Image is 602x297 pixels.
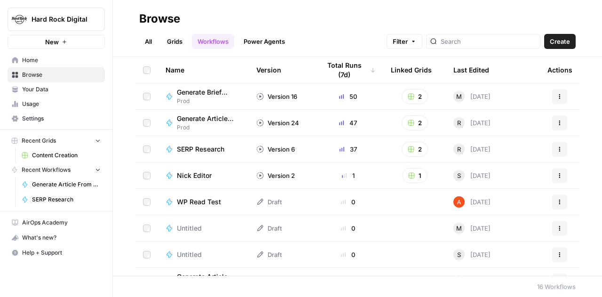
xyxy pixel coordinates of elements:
[8,230,105,245] button: What's new?
[456,224,462,233] span: M
[320,171,376,180] div: 1
[22,56,101,64] span: Home
[22,136,56,145] span: Recent Grids
[8,111,105,126] a: Settings
[256,224,282,233] div: Draft
[320,92,376,101] div: 50
[177,144,224,154] span: SERP Research
[22,249,101,257] span: Help + Support
[256,171,295,180] div: Version 2
[402,168,428,183] button: 1
[166,224,241,233] a: Untitled
[22,85,101,94] span: Your Data
[547,57,572,83] div: Actions
[256,144,295,154] div: Version 6
[453,170,491,181] div: [DATE]
[166,250,241,259] a: Untitled
[8,231,104,245] div: What's new?
[457,250,461,259] span: S
[177,97,241,105] span: Prod
[537,282,576,291] div: 16 Workflows
[139,11,180,26] div: Browse
[453,196,491,208] div: [DATE]
[177,224,202,233] span: Untitled
[256,92,297,101] div: Version 16
[139,34,158,49] a: All
[177,88,234,97] span: Generate Brief From SERP
[166,144,241,154] a: SERP Research
[166,114,241,132] a: Generate Article From OutlineProd
[457,144,461,154] span: R
[8,215,105,230] a: AirOps Academy
[177,197,221,207] span: WP Read Test
[320,57,376,83] div: Total Runs (7d)
[166,171,241,180] a: Nick Editor
[17,192,105,207] a: SERP Research
[32,195,101,204] span: SERP Research
[453,91,491,102] div: [DATE]
[453,144,491,155] div: [DATE]
[177,272,234,281] span: Generate Article From Outline-test
[32,151,101,160] span: Content Creation
[238,34,291,49] a: Power Agents
[456,92,462,101] span: M
[391,57,432,83] div: Linked Grids
[453,57,489,83] div: Last Edited
[177,250,202,259] span: Untitled
[387,34,422,49] button: Filter
[402,115,428,130] button: 2
[45,37,59,47] span: New
[192,34,234,49] a: Workflows
[441,37,536,46] input: Search
[453,196,465,208] img: cje7zb9ux0f2nqyv5qqgv3u0jxek
[8,35,105,49] button: New
[177,114,234,123] span: Generate Article From Outline
[8,67,105,82] a: Browse
[402,142,428,157] button: 2
[22,166,71,174] span: Recent Workflows
[453,117,491,128] div: [DATE]
[17,177,105,192] a: Generate Article From Outline
[22,218,101,227] span: AirOps Academy
[161,34,188,49] a: Grids
[544,34,576,49] button: Create
[453,223,491,234] div: [DATE]
[453,275,491,287] div: [DATE]
[8,96,105,112] a: Usage
[402,89,428,104] button: 2
[320,250,376,259] div: 0
[453,249,491,260] div: [DATE]
[457,171,461,180] span: S
[256,118,299,128] div: Version 24
[256,250,282,259] div: Draft
[8,245,105,260] button: Help + Support
[8,53,105,68] a: Home
[177,123,241,132] span: Prod
[320,224,376,233] div: 0
[22,100,101,108] span: Usage
[32,15,88,24] span: Hard Rock Digital
[256,57,281,83] div: Version
[320,144,376,154] div: 37
[8,134,105,148] button: Recent Grids
[166,88,241,105] a: Generate Brief From SERPProd
[550,37,570,46] span: Create
[32,180,101,189] span: Generate Article From Outline
[320,197,376,207] div: 0
[320,118,376,128] div: 47
[457,118,461,128] span: R
[17,148,105,163] a: Content Creation
[11,11,28,28] img: Hard Rock Digital Logo
[177,171,212,180] span: Nick Editor
[8,8,105,31] button: Workspace: Hard Rock Digital
[22,71,101,79] span: Browse
[8,163,105,177] button: Recent Workflows
[8,82,105,97] a: Your Data
[166,197,241,207] a: WP Read Test
[256,197,282,207] div: Draft
[166,272,241,290] a: Generate Article From Outline-testProd
[393,37,408,46] span: Filter
[166,57,241,83] div: Name
[22,114,101,123] span: Settings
